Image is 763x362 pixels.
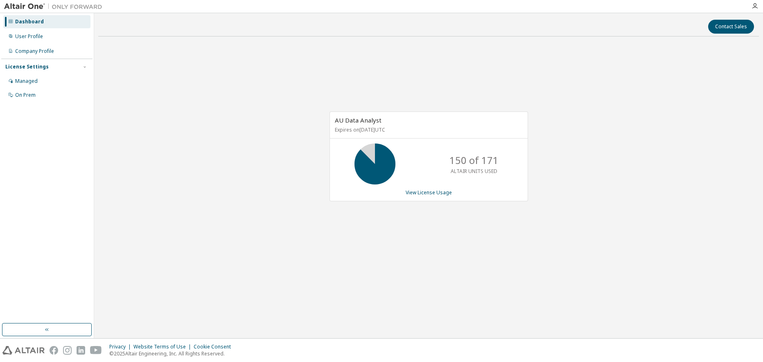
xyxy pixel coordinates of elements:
[335,126,521,133] p: Expires on [DATE] UTC
[449,153,499,167] p: 150 of 171
[90,346,102,355] img: youtube.svg
[708,20,754,34] button: Contact Sales
[109,350,236,357] p: © 2025 Altair Engineering, Inc. All Rights Reserved.
[63,346,72,355] img: instagram.svg
[15,92,36,98] div: On Prem
[406,189,452,196] a: View License Usage
[451,168,497,175] p: ALTAIR UNITS USED
[335,116,381,124] span: AU Data Analyst
[194,344,236,350] div: Cookie Consent
[50,346,58,355] img: facebook.svg
[15,33,43,40] div: User Profile
[77,346,85,355] img: linkedin.svg
[4,2,106,11] img: Altair One
[109,344,133,350] div: Privacy
[2,346,45,355] img: altair_logo.svg
[133,344,194,350] div: Website Terms of Use
[15,18,44,25] div: Dashboard
[5,64,49,70] div: License Settings
[15,78,38,84] div: Managed
[15,48,54,55] div: Company Profile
